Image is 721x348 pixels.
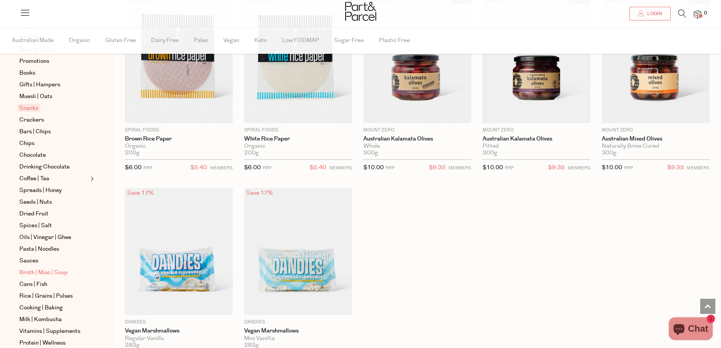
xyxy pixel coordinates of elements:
[19,162,88,172] a: Drinking Chocolate
[19,245,88,254] a: Pasta | Noodles
[329,165,352,171] small: MEMBERS
[19,174,88,183] a: Coffee | Tea
[483,127,590,134] p: Mount Zero
[694,10,701,18] a: 0
[19,57,49,66] span: Promotions
[483,150,497,156] span: 300g
[345,2,376,21] img: Part&Parcel
[19,280,47,289] span: Cans | Fish
[19,198,52,207] span: Seeds | Nuts
[19,127,51,136] span: Bars | Chips
[19,256,88,265] a: Sauces
[244,136,352,142] a: White Rice Paper
[125,188,233,315] img: Vegan Marshmallows
[19,303,63,312] span: Cooking | Baking
[667,163,684,173] span: $9.35
[125,143,233,150] div: Organic
[17,104,40,112] span: Snacks
[568,165,590,171] small: MEMBERS
[19,92,52,101] span: Muesli | Oats
[19,268,68,277] span: Broth | Miso | Soup
[19,57,88,66] a: Promotions
[19,256,38,265] span: Sauces
[19,69,88,78] a: Books
[19,151,46,160] span: Chocolate
[143,165,152,171] small: RRP
[19,280,88,289] a: Cans | Fish
[19,339,65,348] span: Protein | Wellness
[602,150,617,156] span: 300g
[363,136,471,142] a: Australian Kalamata Olives
[548,163,565,173] span: $9.35
[190,163,207,173] span: $5.40
[645,11,662,17] span: Login
[69,27,90,54] span: Organic
[125,188,156,198] div: Save 17%
[19,315,62,324] span: Milk | Kombucha
[363,127,471,134] p: Mount Zero
[12,27,54,54] span: Australian Made
[19,221,52,230] span: Spices | Salt
[429,163,445,173] span: $9.35
[282,27,319,54] span: Low FODMAP
[702,10,709,17] span: 0
[19,327,88,336] a: Vitamins | Supplements
[19,115,44,125] span: Crackers
[19,292,88,301] a: Rice | Grains | Pulses
[602,127,710,134] p: Mount Zero
[334,27,364,54] span: Sugar Free
[602,136,710,142] a: Australian Mixed Olives
[19,127,88,136] a: Bars | Chips
[19,209,48,218] span: Dried Fruit
[244,188,352,315] img: Vegan Marshmallows
[125,164,142,172] span: $6.00
[244,319,352,326] p: Dandies
[19,186,62,195] span: Spreads | Honey
[244,127,352,134] p: Spiral Foods
[448,165,471,171] small: MEMBERS
[151,27,179,54] span: Dairy Free
[19,245,59,254] span: Pasta | Noodles
[89,174,94,183] button: Expand/Collapse Coffee | Tea
[125,328,233,334] a: Vegan Marshmallows
[254,27,267,54] span: Keto
[125,136,233,142] a: Brown Rice Paper
[363,143,471,150] div: Whole
[483,164,503,172] span: $10.00
[363,150,378,156] span: 300g
[666,317,715,342] inbox-online-store-chat: Shopify online store chat
[19,162,70,172] span: Drinking Chocolate
[244,143,352,150] div: Organic
[194,27,208,54] span: Paleo
[19,174,49,183] span: Coffee | Tea
[310,163,326,173] span: $5.40
[363,164,384,172] span: $10.00
[19,139,34,148] span: Chips
[244,164,261,172] span: $6.00
[19,139,88,148] a: Chips
[379,27,410,54] span: Plastic Free
[19,315,88,324] a: Milk | Kombucha
[602,143,710,150] div: Naturally Brine Cured
[19,186,88,195] a: Spreads | Honey
[244,188,275,198] div: Save 17%
[19,233,71,242] span: Oils | Vinegar | Ghee
[19,303,88,312] a: Cooking | Baking
[244,335,352,342] div: Mini Vanillia
[505,165,514,171] small: RRP
[223,27,239,54] span: Vegan
[629,7,671,20] a: Login
[263,165,271,171] small: RRP
[19,198,88,207] a: Seeds | Nuts
[19,268,88,277] a: Broth | Miso | Soup
[244,150,259,156] span: 200g
[19,151,88,160] a: Chocolate
[483,136,590,142] a: Australian Kalamata Olives
[624,165,633,171] small: RRP
[19,104,88,113] a: Snacks
[19,92,88,101] a: Muesli | Oats
[602,164,622,172] span: $10.00
[19,80,88,89] a: Gifts | Hampers
[125,319,233,326] p: Dandies
[19,327,80,336] span: Vitamins | Supplements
